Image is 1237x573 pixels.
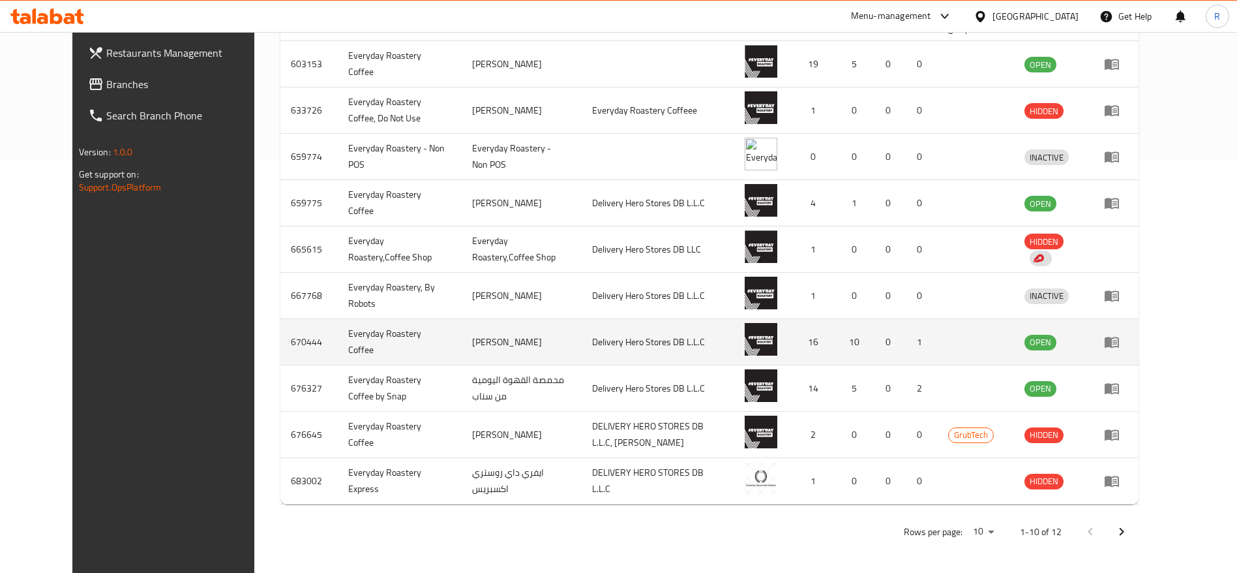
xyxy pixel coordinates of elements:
div: Menu [1104,380,1128,396]
span: POS group [948,5,998,37]
td: Delivery Hero Stores DB L.L.C [582,319,734,365]
td: 633726 [280,87,338,134]
img: Everyday Roastery Coffee [745,416,777,448]
span: INACTIVE [1024,288,1069,303]
td: Everyday Roastery Express [338,458,462,504]
div: HIDDEN [1024,474,1064,489]
td: Everyday Roastery Coffee [338,319,462,365]
div: Menu [1104,473,1128,489]
td: 0 [875,226,906,273]
td: 0 [875,134,906,180]
span: R [1214,9,1220,23]
div: HIDDEN [1024,234,1064,249]
td: 0 [839,87,875,134]
div: Menu [1104,102,1128,118]
td: [PERSON_NAME] [462,273,582,319]
img: delivery hero logo [1032,253,1044,264]
td: 0 [906,458,938,504]
td: 0 [875,319,906,365]
div: HIDDEN [1024,103,1064,119]
td: [PERSON_NAME] [462,41,582,87]
td: 1 [839,180,875,226]
span: INACTIVE [1024,150,1069,165]
span: Branches [106,76,269,92]
td: 676327 [280,365,338,412]
td: 0 [839,134,875,180]
td: Delivery Hero Stores DB LLC [582,226,734,273]
td: 0 [875,412,906,458]
button: Next page [1106,516,1137,548]
td: 0 [839,458,875,504]
span: HIDDEN [1024,104,1064,119]
div: HIDDEN [1024,427,1064,443]
td: 0 [875,458,906,504]
div: Menu [1104,149,1128,164]
td: 1 [793,458,839,504]
td: Everyday Roastery, By Robots [338,273,462,319]
td: [PERSON_NAME] [462,87,582,134]
td: 0 [839,273,875,319]
td: 0 [906,273,938,319]
td: 0 [875,180,906,226]
p: Rows per page: [904,524,962,540]
td: 0 [839,412,875,458]
img: Everyday Roastery Express [745,462,777,495]
td: Everyday Roastery,Coffee Shop [338,226,462,273]
span: OPEN [1024,381,1056,396]
td: 1 [793,226,839,273]
td: 0 [839,226,875,273]
td: 2 [793,412,839,458]
td: [PERSON_NAME] [462,319,582,365]
td: Everyday Roastery Coffee by Snap [338,365,462,412]
div: OPEN [1024,381,1056,397]
td: ايفري داي روستري اكسبريس [462,458,582,504]
td: Everyday Roastery Coffee [338,180,462,226]
div: Menu [1104,427,1128,442]
div: OPEN [1024,335,1056,350]
td: 670444 [280,319,338,365]
a: Support.OpsPlatform [79,179,162,196]
img: Everyday Roastery Coffee by Snap [745,369,777,402]
div: Menu [1104,288,1128,303]
td: 0 [875,273,906,319]
a: Search Branch Phone [78,100,279,131]
td: Everyday Roastery Coffee [338,41,462,87]
td: 19 [793,41,839,87]
td: 659775 [280,180,338,226]
td: 665615 [280,226,338,273]
td: 603153 [280,41,338,87]
td: 4 [793,180,839,226]
img: Everyday Roastery Coffee, Do Not Use [745,91,777,124]
img: Everyday Roastery, By Robots [745,277,777,309]
span: 1.0.0 [113,144,133,161]
div: Menu-management [851,8,931,24]
span: HIDDEN [1024,234,1064,249]
a: Branches [78,69,279,100]
div: Menu [1104,56,1128,72]
td: محمصة القهوة اليومية من سناب [462,365,582,412]
td: 659774 [280,134,338,180]
span: OPEN [1024,196,1056,211]
td: 0 [906,226,938,273]
td: Everyday Roastery,Coffee Shop [462,226,582,273]
span: Restaurants Management [106,45,269,61]
td: [PERSON_NAME] [462,180,582,226]
td: DELIVERY HERO STORES DB L.L.C, [PERSON_NAME] [582,412,734,458]
td: Everyday Roastery - Non POS [338,134,462,180]
span: OPEN [1024,57,1056,72]
td: 5 [839,365,875,412]
td: 1 [793,87,839,134]
td: 1 [793,273,839,319]
td: 0 [906,180,938,226]
td: Delivery Hero Stores DB L.L.C [582,273,734,319]
td: Everyday Roastery Coffeee [582,87,734,134]
td: 676645 [280,412,338,458]
td: Delivery Hero Stores DB L.L.C [582,365,734,412]
td: 0 [906,412,938,458]
td: Everyday Roastery Coffee, Do Not Use [338,87,462,134]
td: 0 [906,87,938,134]
td: Everyday Roastery Coffee [338,412,462,458]
td: [PERSON_NAME] [462,412,582,458]
div: Rows per page: [968,522,999,542]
